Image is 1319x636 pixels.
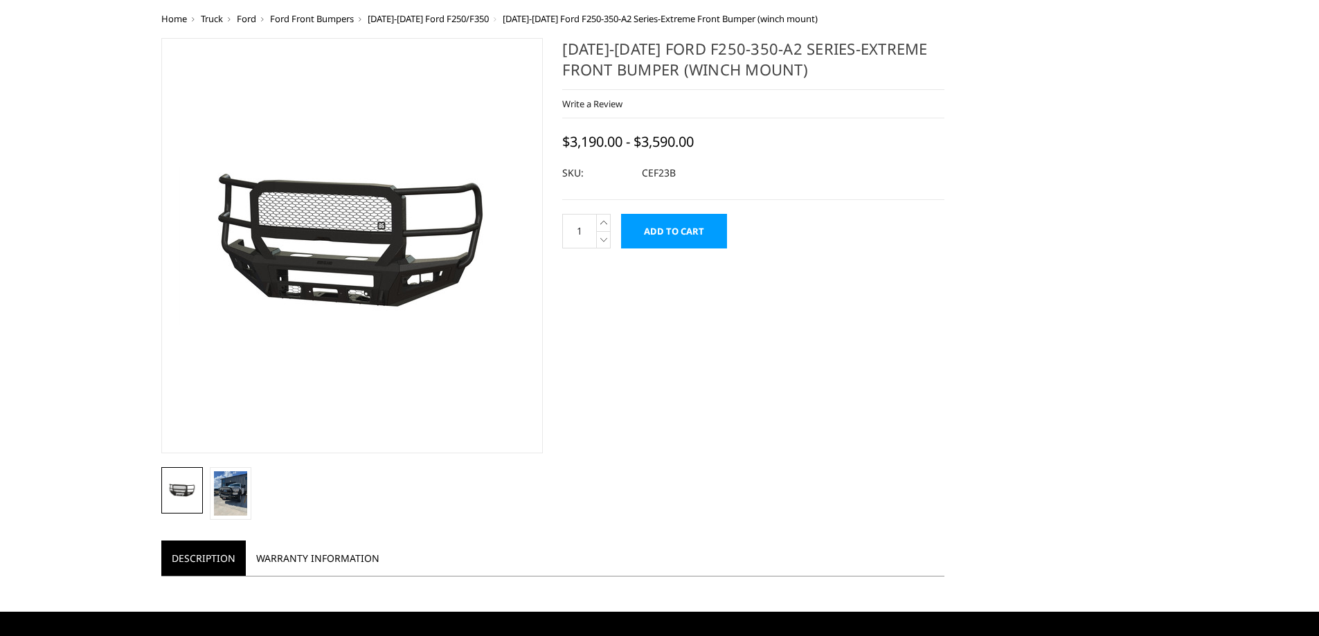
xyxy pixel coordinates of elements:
[165,483,199,498] img: 2023-2025 Ford F250-350-A2 Series-Extreme Front Bumper (winch mount)
[214,471,247,516] img: 2023-2025 Ford F250-350-A2 Series-Extreme Front Bumper (winch mount)
[562,98,622,110] a: Write a Review
[562,38,944,90] h1: [DATE]-[DATE] Ford F250-350-A2 Series-Extreme Front Bumper (winch mount)
[161,38,544,453] a: 2023-2025 Ford F250-350-A2 Series-Extreme Front Bumper (winch mount)
[368,12,489,25] a: [DATE]-[DATE] Ford F250/F350
[161,540,246,576] a: Description
[237,12,256,25] a: Ford
[621,214,727,248] input: Add to Cart
[642,161,676,185] dd: CEF23B
[179,167,525,325] img: 2023-2025 Ford F250-350-A2 Series-Extreme Front Bumper (winch mount)
[246,540,390,576] a: Warranty Information
[562,132,694,151] span: $3,190.00 - $3,590.00
[201,12,223,25] a: Truck
[503,12,818,25] span: [DATE]-[DATE] Ford F250-350-A2 Series-Extreme Front Bumper (winch mount)
[270,12,354,25] a: Ford Front Bumpers
[562,161,631,185] dt: SKU:
[161,12,187,25] a: Home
